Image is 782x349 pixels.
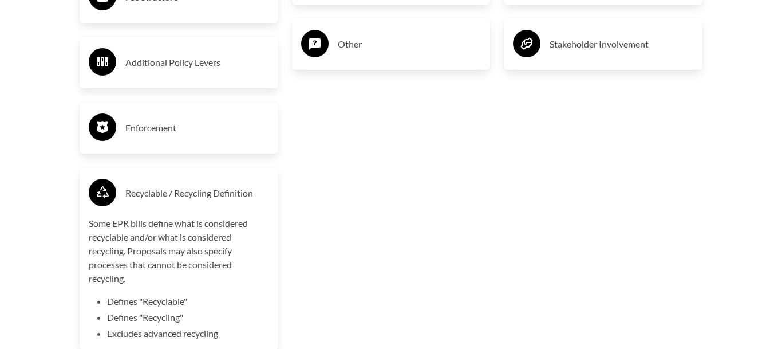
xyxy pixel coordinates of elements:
[338,35,481,53] h3: Other
[550,35,693,53] h3: Stakeholder Involvement
[89,217,269,285] p: Some EPR bills define what is considered recyclable and/or what is considered recycling. Proposal...
[125,119,269,137] h3: Enforcement
[107,295,269,308] li: Defines "Recyclable"
[125,184,269,202] h3: Recyclable / Recycling Definition
[107,327,269,340] li: Excludes advanced recycling
[107,311,269,324] li: Defines "Recycling"
[125,53,269,72] h3: Additional Policy Levers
